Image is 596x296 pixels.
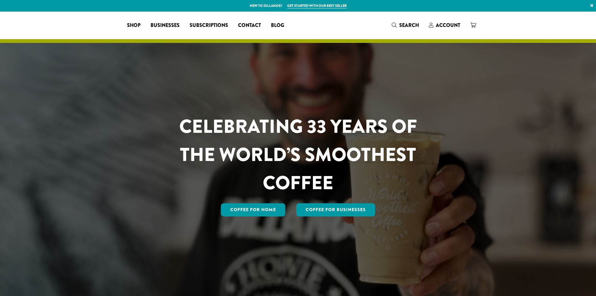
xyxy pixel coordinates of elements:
span: Account [436,22,460,29]
a: Coffee For Businesses [296,203,375,216]
span: Search [399,22,419,29]
span: Businesses [150,22,180,29]
span: Shop [127,22,140,29]
h1: CELEBRATING 33 YEARS OF THE WORLD’S SMOOTHEST COFFEE [161,112,436,197]
a: Shop [122,20,145,30]
a: Get started with our best seller [287,3,347,8]
a: Search [387,20,424,30]
span: Subscriptions [190,22,228,29]
a: Coffee for Home [221,203,285,216]
span: Blog [271,22,284,29]
span: Contact [238,22,261,29]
